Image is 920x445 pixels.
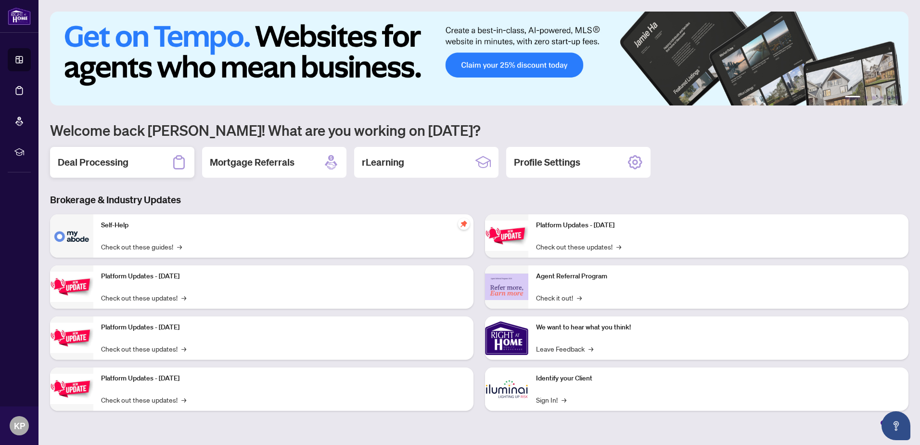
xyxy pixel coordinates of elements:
[536,271,901,282] p: Agent Referral Program
[577,292,582,303] span: →
[181,343,186,354] span: →
[101,322,466,333] p: Platform Updates - [DATE]
[485,367,528,411] img: Identify your Client
[50,323,93,353] img: Platform Updates - July 21, 2025
[50,272,93,302] img: Platform Updates - September 16, 2025
[210,156,294,169] h2: Mortgage Referrals
[181,394,186,405] span: →
[536,241,621,252] a: Check out these updates!→
[101,271,466,282] p: Platform Updates - [DATE]
[362,156,404,169] h2: rLearning
[514,156,580,169] h2: Profile Settings
[536,322,901,333] p: We want to hear what you think!
[101,241,182,252] a: Check out these guides!→
[616,241,621,252] span: →
[845,96,860,100] button: 1
[536,373,901,384] p: Identify your Client
[588,343,593,354] span: →
[887,96,891,100] button: 5
[181,292,186,303] span: →
[50,121,908,139] h1: Welcome back [PERSON_NAME]! What are you working on [DATE]?
[50,12,908,105] img: Slide 0
[50,214,93,258] img: Self-Help
[101,343,186,354] a: Check out these updates!→
[872,96,876,100] button: 3
[536,343,593,354] a: Leave Feedback→
[536,292,582,303] a: Check it out!→
[880,96,883,100] button: 4
[177,241,182,252] span: →
[58,156,128,169] h2: Deal Processing
[485,316,528,360] img: We want to hear what you think!
[864,96,868,100] button: 2
[50,193,908,207] h3: Brokerage & Industry Updates
[895,96,899,100] button: 6
[101,394,186,405] a: Check out these updates!→
[8,7,31,25] img: logo
[562,394,566,405] span: →
[485,274,528,300] img: Agent Referral Program
[485,221,528,251] img: Platform Updates - June 23, 2025
[536,394,566,405] a: Sign In!→
[458,218,470,230] span: pushpin
[50,374,93,404] img: Platform Updates - July 8, 2025
[536,220,901,231] p: Platform Updates - [DATE]
[101,220,466,231] p: Self-Help
[14,419,25,432] span: KP
[101,373,466,384] p: Platform Updates - [DATE]
[882,411,910,440] button: Open asap
[101,292,186,303] a: Check out these updates!→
